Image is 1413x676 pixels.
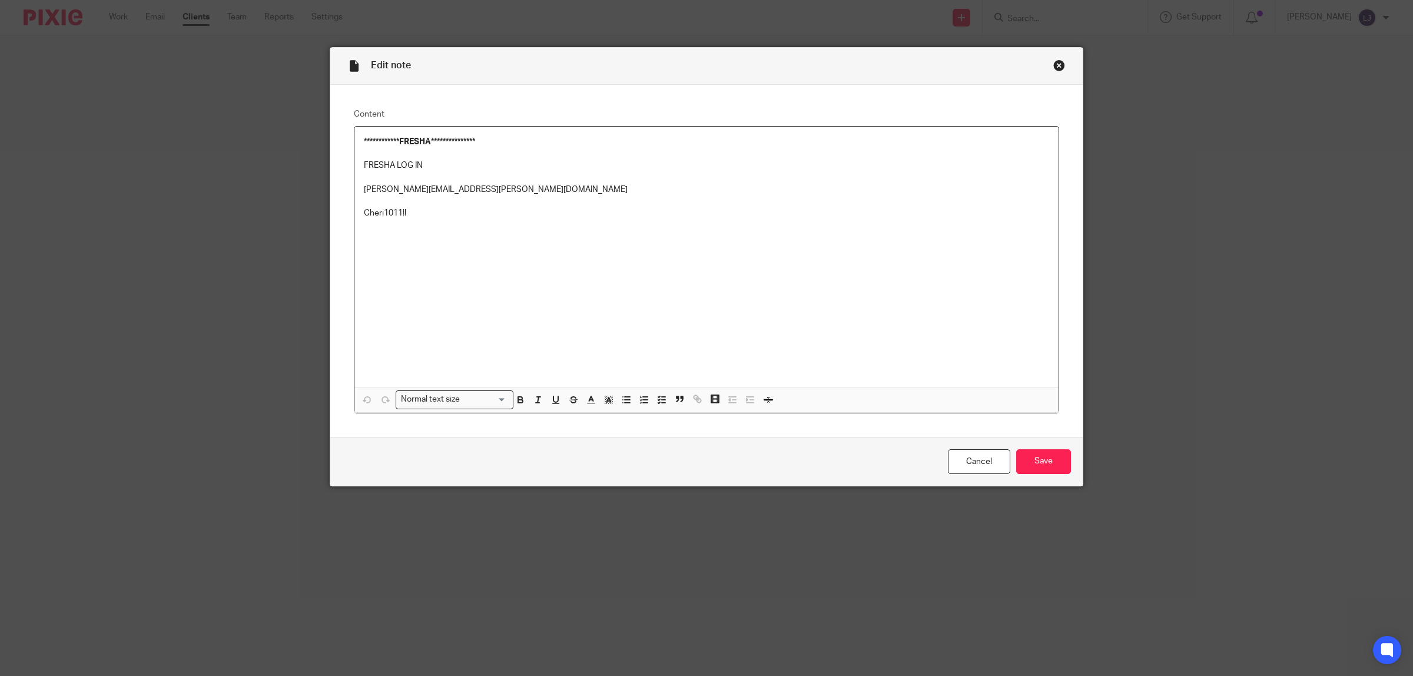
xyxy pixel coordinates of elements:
p: Cheri1011!! [364,207,1049,219]
span: Edit note [371,61,411,70]
p: [PERSON_NAME][EMAIL_ADDRESS][PERSON_NAME][DOMAIN_NAME] [364,184,1049,195]
label: Content [354,108,1059,120]
div: Search for option [396,390,513,409]
p: FRESHA LOG IN [364,160,1049,171]
strong: FRESHA [399,138,431,146]
input: Search for option [464,393,506,406]
div: Close this dialog window [1053,59,1065,71]
input: Save [1016,449,1071,475]
a: Cancel [948,449,1010,475]
span: Normal text size [399,393,463,406]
